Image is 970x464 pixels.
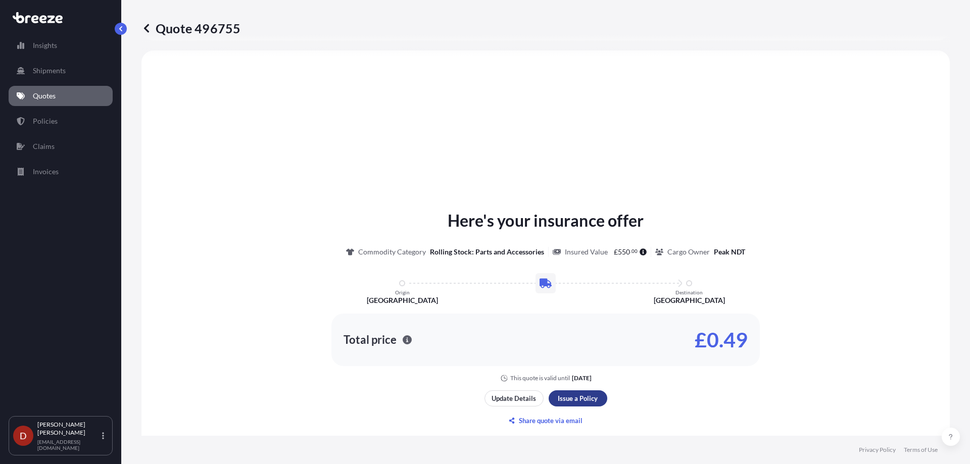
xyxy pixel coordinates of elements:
[519,416,583,426] p: Share quote via email
[33,66,66,76] p: Shipments
[367,295,438,305] p: [GEOGRAPHIC_DATA]
[20,431,27,441] span: D
[33,167,59,177] p: Invoices
[572,374,592,382] p: [DATE]
[558,393,598,403] p: Issue a Policy
[714,247,745,257] p: Peak NDT
[141,20,240,36] p: Quote 496755
[9,162,113,182] a: Invoices
[344,335,397,345] p: Total price
[33,116,58,126] p: Policies
[395,289,410,295] p: Origin
[565,247,608,257] p: Insured Value
[358,247,426,257] p: Commodity Category
[618,248,630,255] span: 550
[632,249,638,253] span: 00
[510,374,570,382] p: This quote is valid until
[9,86,113,106] a: Quotes
[430,247,544,257] p: Rolling Stock: Parts and Accessories
[614,248,618,255] span: £
[33,91,56,101] p: Quotes
[675,289,703,295] p: Destination
[33,40,57,50] p: Insights
[448,209,644,233] p: Here's your insurance offer
[859,446,896,454] a: Privacy Policy
[654,295,725,305] p: [GEOGRAPHIC_DATA]
[9,35,113,56] a: Insights
[484,413,607,429] button: Share quote via email
[549,390,607,406] button: Issue a Policy
[37,439,100,451] p: [EMAIL_ADDRESS][DOMAIN_NAME]
[695,332,748,348] p: £0.49
[33,141,55,151] p: Claims
[37,421,100,437] p: [PERSON_NAME] [PERSON_NAME]
[667,247,710,257] p: Cargo Owner
[492,393,536,403] p: Update Details
[630,249,632,253] span: .
[904,446,938,454] a: Terms of Use
[9,111,113,131] a: Policies
[484,390,544,406] button: Update Details
[9,61,113,81] a: Shipments
[9,136,113,157] a: Claims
